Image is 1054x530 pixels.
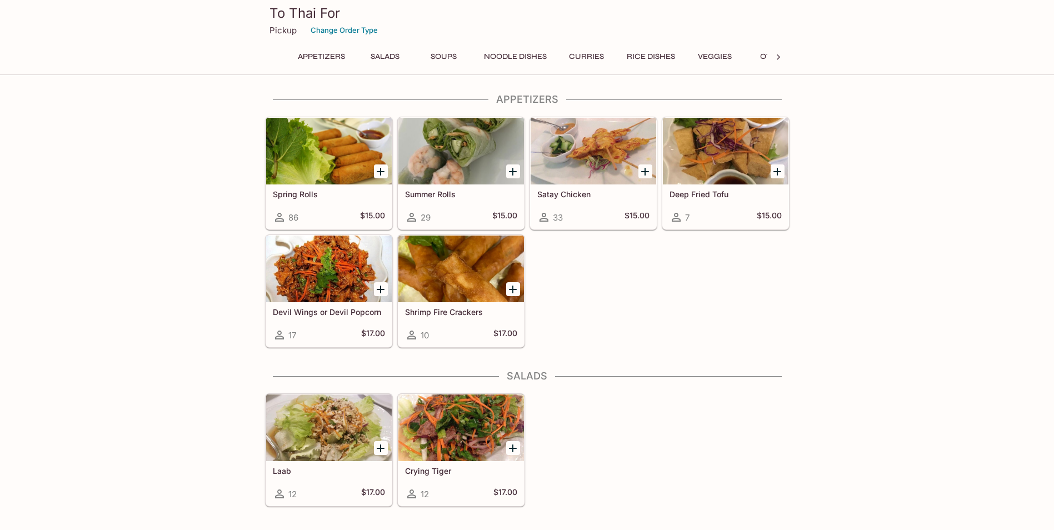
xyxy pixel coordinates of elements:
span: 86 [288,212,298,223]
span: 33 [553,212,563,223]
button: Noodle Dishes [478,49,553,64]
button: Add Spring Rolls [374,164,388,178]
a: Summer Rolls29$15.00 [398,117,524,229]
h5: Shrimp Fire Crackers [405,307,517,317]
div: Devil Wings or Devil Popcorn [266,236,392,302]
div: Shrimp Fire Crackers [398,236,524,302]
a: Deep Fried Tofu7$15.00 [662,117,789,229]
span: 12 [288,489,297,499]
button: Add Shrimp Fire Crackers [506,282,520,296]
h5: Crying Tiger [405,466,517,476]
h5: $15.00 [492,211,517,224]
div: Summer Rolls [398,118,524,184]
h5: Devil Wings or Devil Popcorn [273,307,385,317]
div: Spring Rolls [266,118,392,184]
button: Soups [419,49,469,64]
h5: $17.00 [361,487,385,501]
h5: Satay Chicken [537,189,650,199]
button: Salads [360,49,410,64]
div: Laab [266,394,392,461]
h5: $15.00 [625,211,650,224]
a: Satay Chicken33$15.00 [530,117,657,229]
h3: To Thai For [269,4,785,22]
button: Add Laab [374,441,388,455]
span: 29 [421,212,431,223]
div: Satay Chicken [531,118,656,184]
button: Curries [562,49,612,64]
h5: Spring Rolls [273,189,385,199]
button: Add Summer Rolls [506,164,520,178]
span: 7 [685,212,690,223]
p: Pickup [269,25,297,36]
h5: $17.00 [493,487,517,501]
button: Rice Dishes [621,49,681,64]
a: Shrimp Fire Crackers10$17.00 [398,235,524,347]
button: Add Crying Tiger [506,441,520,455]
h5: Deep Fried Tofu [670,189,782,199]
h5: Laab [273,466,385,476]
h4: Salads [265,370,790,382]
button: Add Satay Chicken [638,164,652,178]
div: Deep Fried Tofu [663,118,788,184]
h5: $17.00 [361,328,385,342]
a: Spring Rolls86$15.00 [266,117,392,229]
span: 17 [288,330,296,341]
span: 12 [421,489,429,499]
button: Change Order Type [306,22,383,39]
span: 10 [421,330,429,341]
h5: $17.00 [493,328,517,342]
button: Add Deep Fried Tofu [771,164,785,178]
button: Other [749,49,799,64]
a: Crying Tiger12$17.00 [398,394,524,506]
h5: $15.00 [360,211,385,224]
h4: Appetizers [265,93,790,106]
button: Veggies [690,49,740,64]
div: Crying Tiger [398,394,524,461]
a: Devil Wings or Devil Popcorn17$17.00 [266,235,392,347]
button: Appetizers [292,49,351,64]
h5: Summer Rolls [405,189,517,199]
a: Laab12$17.00 [266,394,392,506]
button: Add Devil Wings or Devil Popcorn [374,282,388,296]
h5: $15.00 [757,211,782,224]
